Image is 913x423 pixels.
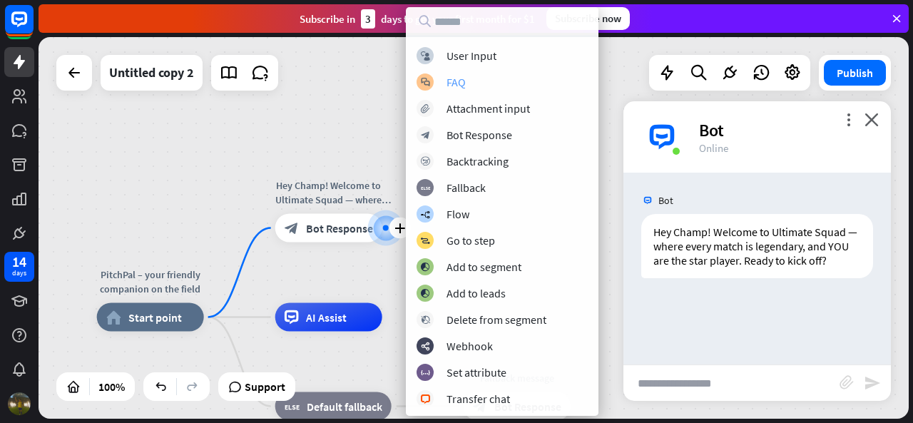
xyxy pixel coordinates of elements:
[300,9,535,29] div: Subscribe in days to get your first month for $1
[421,131,430,140] i: block_bot_response
[447,75,466,89] div: FAQ
[421,78,430,87] i: block_faq
[12,255,26,268] div: 14
[361,9,375,29] div: 3
[864,374,881,392] i: send
[842,113,855,126] i: more_vert
[420,236,430,245] i: block_goto
[109,55,194,91] div: Untitled copy 2
[11,6,54,49] button: Open LiveChat chat widget
[699,119,874,141] div: Bot
[447,339,493,353] div: Webhook
[421,104,430,113] i: block_attachment
[285,399,300,414] i: block_fallback
[421,368,430,377] i: block_set_attribute
[447,312,546,327] div: Delete from segment
[394,223,405,233] i: plus
[420,289,430,298] i: block_add_to_segment
[864,113,879,126] i: close
[447,49,496,63] div: User Input
[265,178,393,207] div: Hey Champ! Welcome to Ultimate Squad — where every match is legendary, and YOU are the star playe...
[285,221,299,235] i: block_bot_response
[420,394,431,404] i: block_livechat
[12,268,26,278] div: days
[4,252,34,282] a: 14 days
[421,315,430,325] i: block_delete_from_segment
[699,141,874,155] div: Online
[128,310,182,325] span: Start point
[641,214,873,278] div: Hey Champ! Welcome to Ultimate Squad — where every match is legendary, and YOU are the star playe...
[106,310,121,325] i: home_2
[824,60,886,86] button: Publish
[447,286,506,300] div: Add to leads
[421,342,430,351] i: webhooks
[447,207,469,221] div: Flow
[86,267,215,296] div: PitchPal – your friendly companion on the field
[447,365,506,379] div: Set attribute
[420,263,430,272] i: block_add_to_segment
[306,310,347,325] span: AI Assist
[840,375,854,389] i: block_attachment
[421,183,430,193] i: block_fallback
[447,101,530,116] div: Attachment input
[420,210,430,219] i: builder_tree
[307,399,382,414] span: Default fallback
[421,157,430,166] i: block_backtracking
[421,51,430,61] i: block_user_input
[447,154,509,168] div: Backtracking
[94,375,129,398] div: 100%
[447,260,521,274] div: Add to segment
[306,221,373,235] span: Bot Response
[447,233,495,248] div: Go to step
[658,194,673,207] span: Bot
[447,128,512,142] div: Bot Response
[447,392,510,406] div: Transfer chat
[447,180,486,195] div: Fallback
[245,375,285,398] span: Support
